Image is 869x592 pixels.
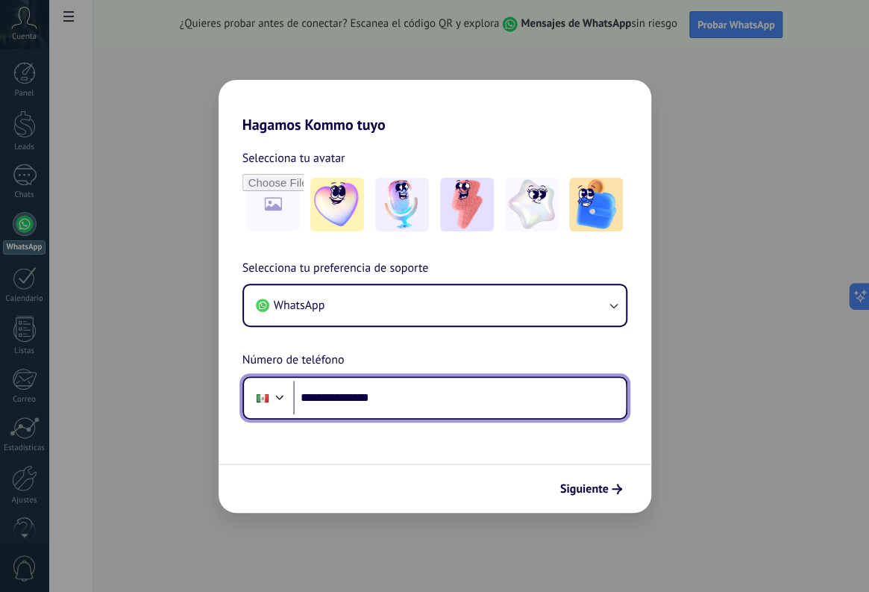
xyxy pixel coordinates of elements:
[219,80,651,134] h2: Hagamos Kommo tuyo
[440,178,494,231] img: -3.jpeg
[553,476,629,502] button: Siguiente
[375,178,429,231] img: -2.jpeg
[569,178,623,231] img: -5.jpeg
[560,484,609,494] span: Siguiente
[274,298,325,313] span: WhatsApp
[242,149,345,168] span: Selecciona tu avatar
[244,285,626,325] button: WhatsApp
[505,178,559,231] img: -4.jpeg
[248,382,277,414] div: Mexico: + 52
[242,259,429,278] span: Selecciona tu preferencia de soporte
[242,351,345,370] span: Número de teléfono
[310,178,364,231] img: -1.jpeg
